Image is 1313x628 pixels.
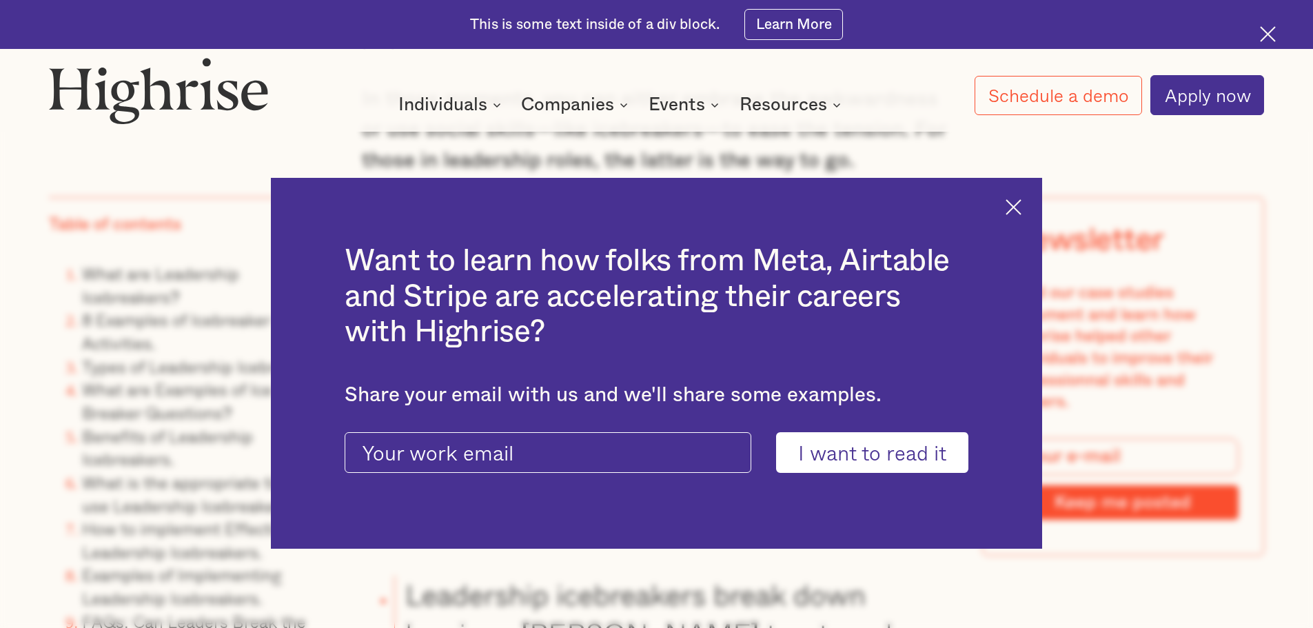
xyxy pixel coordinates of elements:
[521,97,632,113] div: Companies
[740,97,827,113] div: Resources
[521,97,614,113] div: Companies
[740,97,845,113] div: Resources
[470,15,720,34] div: This is some text inside of a div block.
[1150,75,1264,115] a: Apply now
[345,432,751,474] input: Your work email
[776,432,968,474] input: I want to read it
[345,383,968,407] div: Share your email with us and we'll share some examples.
[345,432,968,474] form: current-ascender-blog-article-modal-form
[49,57,268,123] img: Highrise logo
[398,97,505,113] div: Individuals
[345,243,968,350] h2: Want to learn how folks from Meta, Airtable and Stripe are accelerating their careers with Highrise?
[1006,199,1021,215] img: Cross icon
[744,9,843,40] a: Learn More
[398,97,487,113] div: Individuals
[1260,26,1276,42] img: Cross icon
[649,97,705,113] div: Events
[649,97,723,113] div: Events
[975,76,1143,115] a: Schedule a demo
